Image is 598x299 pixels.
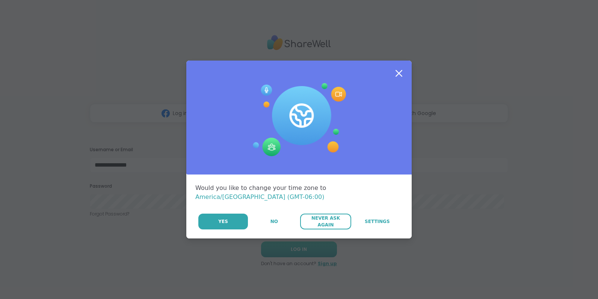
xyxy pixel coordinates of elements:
[252,83,346,157] img: Session Experience
[300,214,351,229] button: Never Ask Again
[365,218,390,225] span: Settings
[195,193,325,200] span: America/[GEOGRAPHIC_DATA] (GMT-06:00)
[195,184,403,202] div: Would you like to change your time zone to
[249,214,299,229] button: No
[352,214,403,229] a: Settings
[270,218,278,225] span: No
[304,215,347,228] span: Never Ask Again
[218,218,228,225] span: Yes
[198,214,248,229] button: Yes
